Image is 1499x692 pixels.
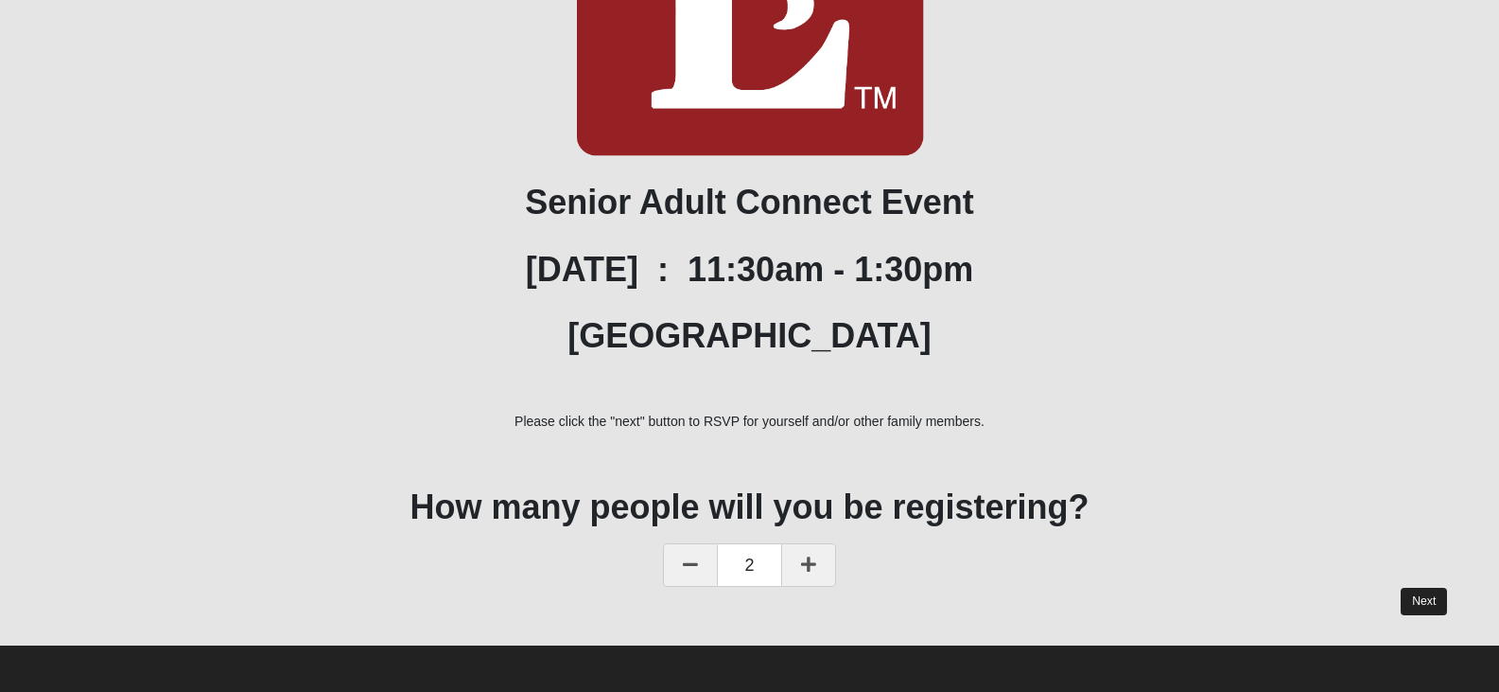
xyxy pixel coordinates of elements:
h1: How many people will you be registering? [52,487,1448,527]
p: Please click the "next" button to RSVP for yourself and/or other family members. [52,412,1448,432]
a: Next [1401,588,1447,615]
h1: Senior Adult Connect Event [52,182,1448,222]
span: 2 [718,543,780,587]
h1: [DATE] : 11:30am - 1:30pm [52,249,1448,290]
h1: [GEOGRAPHIC_DATA] [52,315,1448,356]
